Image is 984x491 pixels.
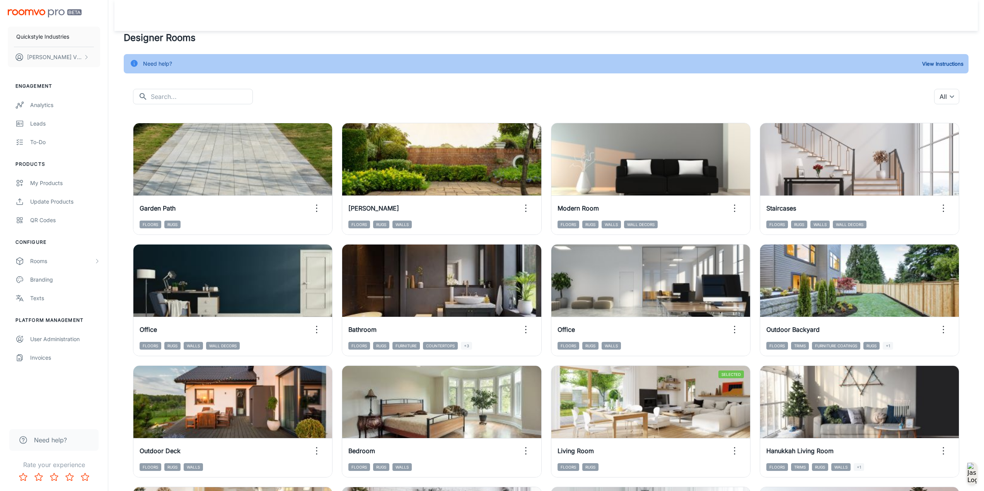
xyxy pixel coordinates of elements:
div: Rooms [30,257,94,265]
span: Walls [602,342,621,350]
div: My Products [30,179,100,187]
h6: Living Room [558,446,594,455]
span: +3 [461,342,472,350]
span: Floors [558,342,579,350]
span: Furniture [392,342,420,350]
span: Rugs [373,342,389,350]
span: Floors [140,221,161,228]
span: Walls [831,463,851,471]
div: User Administration [30,335,100,343]
h6: Outdoor Deck [140,446,181,455]
button: Rate 4 star [62,469,77,485]
button: Rate 2 star [31,469,46,485]
h6: Hanukkah Living Room [766,446,834,455]
span: Rugs [863,342,880,350]
h6: Garden Path [140,204,176,213]
h6: Bathroom [348,325,377,334]
button: [PERSON_NAME] Villa [8,47,100,67]
h6: Outdoor Backyard [766,325,820,334]
p: Rate your experience [6,460,102,469]
span: Rugs [791,221,807,228]
button: Rate 5 star [77,469,93,485]
span: Wall Decors [206,342,240,350]
input: Search... [151,89,253,104]
span: Walls [392,463,412,471]
h6: Bedroom [348,446,375,455]
span: Floors [558,463,579,471]
span: Walls [392,221,412,228]
span: Rugs [812,463,828,471]
h6: Office [558,325,575,334]
span: Countertops [423,342,458,350]
div: To-do [30,138,100,146]
span: Rugs [164,221,181,228]
span: Floors [348,463,370,471]
span: +1 [883,342,893,350]
h6: Staircases [766,204,796,213]
span: +1 [854,463,864,471]
span: Floors [766,342,788,350]
span: Rugs [582,463,599,471]
div: Leads [30,119,100,128]
div: Analytics [30,101,100,109]
button: View Instructions [920,58,965,70]
span: Rugs [582,221,599,228]
span: Furniture Coatings [812,342,860,350]
button: Quickstyle Industries [8,27,100,47]
button: Rate 1 star [15,469,31,485]
span: Floors [348,221,370,228]
h6: Modern Room [558,204,599,213]
span: Floors [558,221,579,228]
span: Wall Decors [833,221,866,228]
div: Need help? [143,56,172,71]
h6: Office [140,325,157,334]
p: Quickstyle Industries [16,32,69,41]
span: Walls [184,342,203,350]
span: Rugs [164,342,181,350]
div: Texts [30,294,100,302]
span: Selected [718,370,744,378]
span: Floors [766,463,788,471]
div: QR Codes [30,216,100,224]
span: Wall Decors [624,221,658,228]
h6: [PERSON_NAME] [348,204,399,213]
span: Rugs [164,463,181,471]
span: Need help? [34,435,67,445]
div: Invoices [30,353,100,362]
h4: Designer Rooms [124,31,969,45]
span: Floors [140,342,161,350]
span: Rugs [373,463,389,471]
span: Trims [791,463,809,471]
span: Floors [348,342,370,350]
button: Rate 3 star [46,469,62,485]
p: [PERSON_NAME] Villa [27,53,82,61]
img: Roomvo PRO Beta [8,9,82,17]
span: Walls [602,221,621,228]
div: Branding [30,275,100,284]
span: Trims [791,342,809,350]
div: Update Products [30,197,100,206]
span: Walls [184,463,203,471]
span: Floors [140,463,161,471]
span: Rugs [582,342,599,350]
span: Walls [810,221,830,228]
div: All [934,89,959,104]
span: Floors [766,221,788,228]
span: Rugs [373,221,389,228]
